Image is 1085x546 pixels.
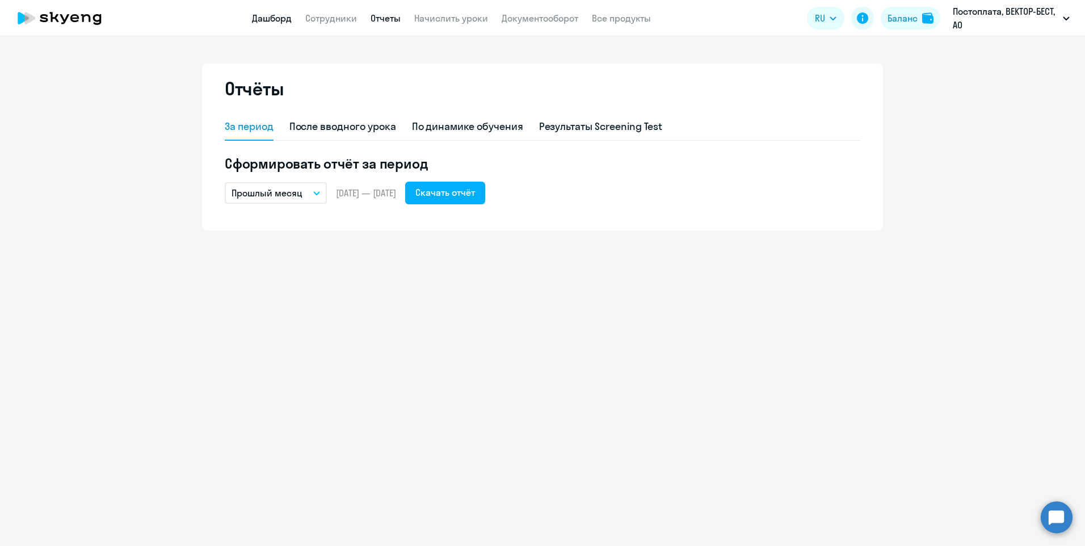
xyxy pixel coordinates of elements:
[225,77,284,100] h2: Отчёты
[405,182,485,204] button: Скачать отчёт
[305,12,357,24] a: Сотрудники
[881,7,940,30] button: Балансbalance
[888,11,918,25] div: Баланс
[225,119,274,134] div: За период
[592,12,651,24] a: Все продукты
[289,119,396,134] div: После вводного урока
[252,12,292,24] a: Дашборд
[807,7,844,30] button: RU
[412,119,523,134] div: По динамике обучения
[947,5,1075,32] button: Постоплата, ВЕКТОР-БЕСТ, АО
[225,154,860,173] h5: Сформировать отчёт за период
[415,186,475,199] div: Скачать отчёт
[502,12,578,24] a: Документооборот
[539,119,663,134] div: Результаты Screening Test
[232,186,302,200] p: Прошлый месяц
[414,12,488,24] a: Начислить уроки
[336,187,396,199] span: [DATE] — [DATE]
[225,182,327,204] button: Прошлый месяц
[953,5,1058,32] p: Постоплата, ВЕКТОР-БЕСТ, АО
[922,12,933,24] img: balance
[815,11,825,25] span: RU
[371,12,401,24] a: Отчеты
